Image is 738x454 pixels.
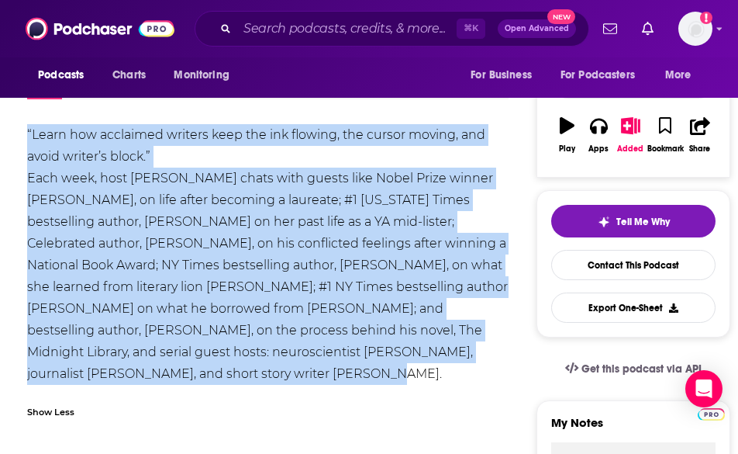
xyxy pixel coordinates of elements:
[689,144,710,154] div: Share
[27,61,104,90] button: open menu
[174,64,229,86] span: Monitoring
[27,124,509,385] div: “Learn how acclaimed writers keep the ink flowing, the cursor moving, and avoid writer’s block.” ...
[471,64,532,86] span: For Business
[616,216,670,228] span: Tell Me Why
[112,64,146,86] span: Charts
[237,16,457,41] input: Search podcasts, credits, & more...
[678,12,712,46] span: Logged in as torisims
[498,19,576,38] button: Open AdvancedNew
[550,61,657,90] button: open menu
[551,107,583,163] button: Play
[26,14,174,43] img: Podchaser - Follow, Share and Rate Podcasts
[636,16,660,42] a: Show notifications dropdown
[597,16,623,42] a: Show notifications dropdown
[547,9,575,24] span: New
[457,19,485,39] span: ⌘ K
[460,61,551,90] button: open menu
[560,64,635,86] span: For Podcasters
[678,12,712,46] img: User Profile
[559,144,575,154] div: Play
[665,64,691,86] span: More
[615,107,647,163] button: Added
[163,61,249,90] button: open menu
[685,107,716,163] button: Share
[551,250,716,280] a: Contact This Podcast
[700,12,712,24] svg: Add a profile image
[647,107,685,163] button: Bookmark
[583,107,615,163] button: Apps
[553,350,714,388] a: Get this podcast via API
[505,25,569,33] span: Open Advanced
[685,370,722,407] div: Open Intercom Messenger
[698,408,725,421] img: Podchaser Pro
[581,362,702,376] span: Get this podcast via API
[647,144,684,154] div: Bookmark
[654,61,711,90] button: open menu
[678,12,712,46] button: Show profile menu
[588,144,609,154] div: Apps
[38,64,84,86] span: Podcasts
[617,144,643,154] div: Added
[551,293,716,323] button: Export One-Sheet
[551,205,716,237] button: tell me why sparkleTell Me Why
[698,406,725,421] a: Pro website
[551,415,716,442] label: My Notes
[195,11,589,47] div: Search podcasts, credits, & more...
[598,216,610,228] img: tell me why sparkle
[102,61,155,90] a: Charts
